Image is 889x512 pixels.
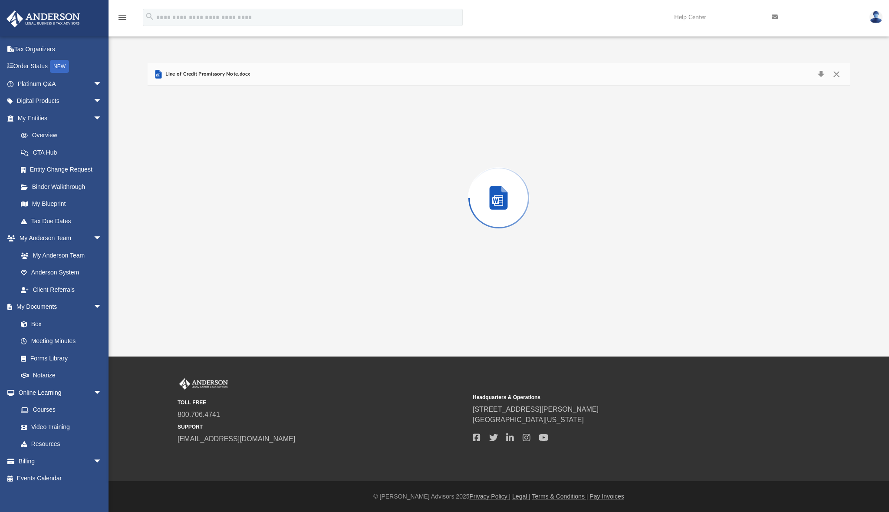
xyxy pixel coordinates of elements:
div: NEW [50,60,69,73]
a: Box [12,315,106,333]
a: Resources [12,436,111,453]
img: User Pic [869,11,882,23]
a: [EMAIL_ADDRESS][DOMAIN_NAME] [178,435,295,443]
span: arrow_drop_down [93,109,111,127]
span: arrow_drop_down [93,384,111,402]
img: Anderson Advisors Platinum Portal [4,10,82,27]
a: [STREET_ADDRESS][PERSON_NAME] [473,406,599,413]
a: Entity Change Request [12,161,115,178]
span: arrow_drop_down [93,298,111,316]
a: My Documentsarrow_drop_down [6,298,111,316]
a: Forms Library [12,350,106,367]
button: Download [813,68,829,80]
a: menu [117,17,128,23]
a: Binder Walkthrough [12,178,115,195]
a: Privacy Policy | [470,493,511,500]
small: TOLL FREE [178,399,467,406]
a: Overview [12,127,115,144]
a: Video Training [12,418,106,436]
a: Tax Due Dates [12,212,115,230]
i: menu [117,12,128,23]
small: SUPPORT [178,423,467,431]
a: 800.706.4741 [178,411,220,418]
small: Headquarters & Operations [473,393,762,401]
div: Preview [148,63,850,310]
a: Order StatusNEW [6,58,115,76]
a: Pay Invoices [589,493,624,500]
a: Digital Productsarrow_drop_down [6,92,115,110]
a: Online Learningarrow_drop_down [6,384,111,401]
a: [GEOGRAPHIC_DATA][US_STATE] [473,416,584,423]
a: Courses [12,401,111,419]
a: Billingarrow_drop_down [6,453,115,470]
span: arrow_drop_down [93,92,111,110]
a: Client Referrals [12,281,111,298]
a: CTA Hub [12,144,115,161]
a: Platinum Q&Aarrow_drop_down [6,75,115,92]
a: Meeting Minutes [12,333,111,350]
div: © [PERSON_NAME] Advisors 2025 [109,492,889,501]
button: Close [829,68,844,80]
a: My Anderson Teamarrow_drop_down [6,230,111,247]
span: Line of Credit Promissory Note.docx [164,70,250,78]
a: My Anderson Team [12,247,106,264]
a: My Entitiesarrow_drop_down [6,109,115,127]
a: Terms & Conditions | [532,493,588,500]
a: Events Calendar [6,470,115,487]
a: Legal | [512,493,530,500]
span: arrow_drop_down [93,453,111,470]
a: My Blueprint [12,195,111,213]
a: Anderson System [12,264,111,281]
span: arrow_drop_down [93,230,111,248]
span: arrow_drop_down [93,75,111,93]
a: Tax Organizers [6,40,115,58]
a: Notarize [12,367,111,384]
i: search [145,12,155,21]
img: Anderson Advisors Platinum Portal [178,378,230,390]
